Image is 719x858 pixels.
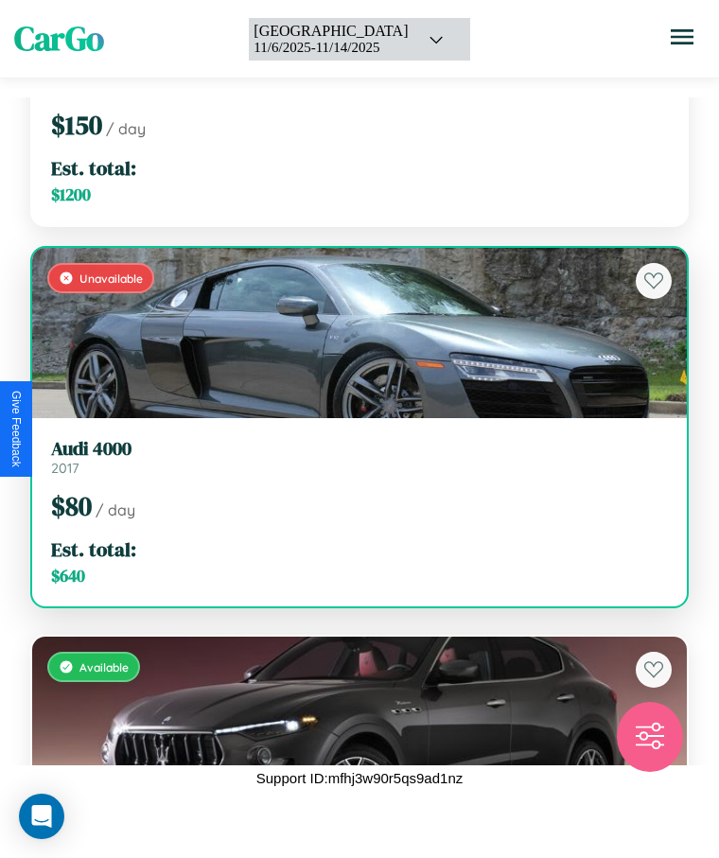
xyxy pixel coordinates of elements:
span: Est. total: [51,154,136,182]
span: / day [106,119,146,138]
span: $ 640 [51,565,85,587]
span: / day [96,500,135,519]
div: Open Intercom Messenger [19,794,64,839]
span: Available [79,660,129,674]
span: Unavailable [79,271,143,286]
span: $ 80 [51,488,92,524]
span: Est. total: [51,535,136,563]
p: Support ID: mfhj3w90r5qs9ad1nz [256,765,463,791]
span: CarGo [14,16,104,61]
div: [GEOGRAPHIC_DATA] [254,23,408,40]
a: Audi 40002017 [51,437,668,477]
div: 11 / 6 / 2025 - 11 / 14 / 2025 [254,40,408,56]
div: Give Feedback [9,391,23,467]
h3: Audi 4000 [51,437,668,460]
span: $ 1200 [51,184,91,206]
span: 2017 [51,460,79,477]
span: $ 150 [51,107,102,143]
